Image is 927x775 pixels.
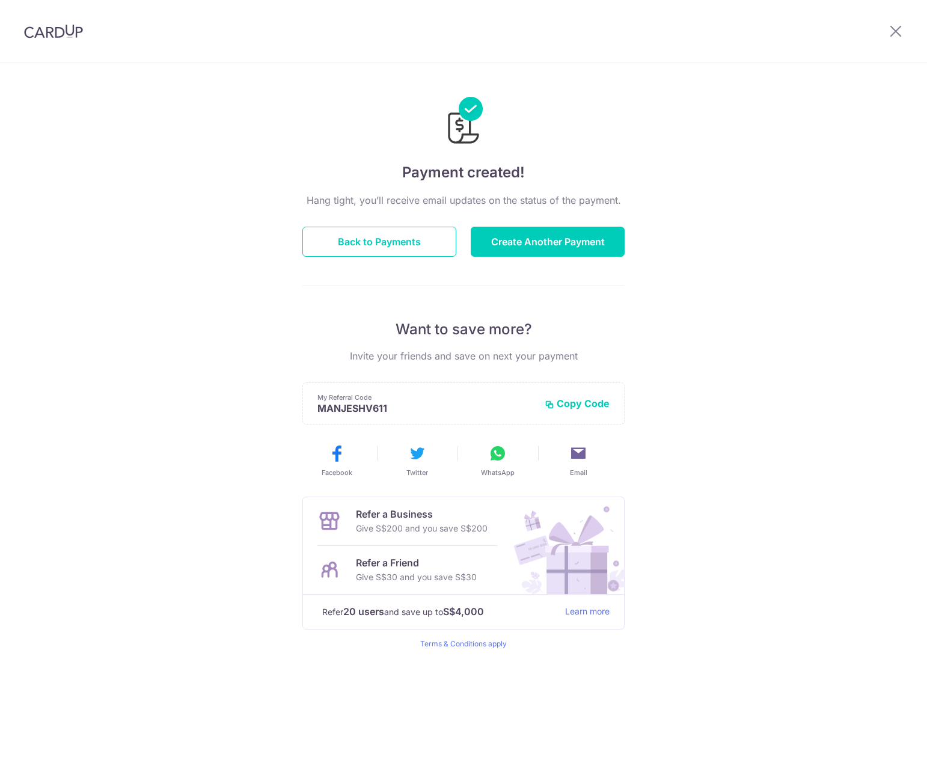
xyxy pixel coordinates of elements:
[302,320,625,339] p: Want to save more?
[565,604,610,619] a: Learn more
[302,162,625,183] h4: Payment created!
[343,604,384,619] strong: 20 users
[481,468,515,477] span: WhatsApp
[322,604,555,619] p: Refer and save up to
[302,227,456,257] button: Back to Payments
[420,639,507,648] a: Terms & Conditions apply
[317,393,535,402] p: My Referral Code
[382,444,453,477] button: Twitter
[444,97,483,147] img: Payments
[356,570,477,584] p: Give S$30 and you save S$30
[503,497,624,594] img: Refer
[356,521,488,536] p: Give S$200 and you save S$200
[406,468,428,477] span: Twitter
[302,349,625,363] p: Invite your friends and save on next your payment
[322,468,352,477] span: Facebook
[543,444,614,477] button: Email
[302,193,625,207] p: Hang tight, you’ll receive email updates on the status of the payment.
[317,402,535,414] p: MANJESHV611
[462,444,533,477] button: WhatsApp
[443,604,484,619] strong: S$4,000
[570,468,587,477] span: Email
[301,444,372,477] button: Facebook
[24,24,83,38] img: CardUp
[356,507,488,521] p: Refer a Business
[356,556,477,570] p: Refer a Friend
[545,397,610,409] button: Copy Code
[471,227,625,257] button: Create Another Payment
